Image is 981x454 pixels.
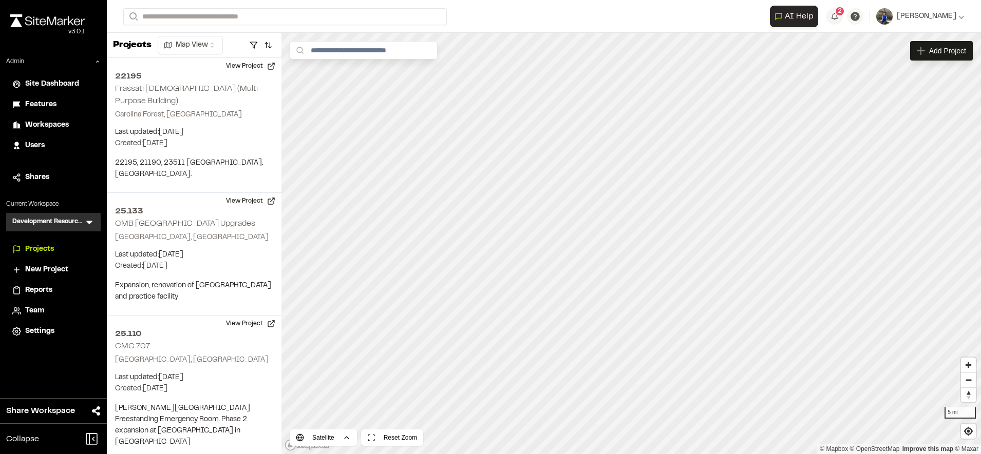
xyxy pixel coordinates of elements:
[929,46,966,56] span: Add Project
[961,387,976,402] button: Reset bearing to north
[12,285,95,296] a: Reports
[12,244,95,255] a: Projects
[820,445,848,452] a: Mapbox
[281,33,981,454] canvas: Map
[945,407,976,419] div: 5 mi
[25,78,79,90] span: Site Dashboard
[838,7,842,16] span: 2
[961,424,976,439] button: Find my location
[6,433,39,445] span: Collapse
[25,99,56,110] span: Features
[115,403,273,448] p: [PERSON_NAME][GEOGRAPHIC_DATA] Freestanding Emergency Room. Phase 2 expansion at [GEOGRAPHIC_DATA...
[220,315,281,332] button: View Project
[115,127,273,138] p: Last updated: [DATE]
[115,85,262,105] h2: Frassati [DEMOGRAPHIC_DATA] (Multi-Purpose Building)
[10,14,85,27] img: rebrand.png
[6,57,24,66] p: Admin
[12,305,95,317] a: Team
[115,220,255,227] h2: CMB [GEOGRAPHIC_DATA] Upgrades
[10,27,85,36] div: Oh geez...please don't...
[25,172,49,183] span: Shares
[361,429,423,446] button: Reset Zoom
[961,358,976,372] button: Zoom in
[12,140,95,151] a: Users
[25,244,54,255] span: Projects
[115,354,273,366] p: [GEOGRAPHIC_DATA], [GEOGRAPHIC_DATA]
[115,261,273,272] p: Created: [DATE]
[12,120,95,131] a: Workspaces
[115,205,273,218] h2: 25.133
[123,8,142,25] button: Search
[6,405,75,417] span: Share Workspace
[897,11,956,22] span: [PERSON_NAME]
[25,264,68,275] span: New Project
[12,264,95,275] a: New Project
[25,285,52,296] span: Reports
[115,328,273,340] h2: 25.110
[290,429,357,446] button: Satellite
[115,383,273,394] p: Created: [DATE]
[25,305,44,317] span: Team
[770,6,822,27] div: Open AI Assistant
[220,193,281,209] button: View Project
[770,6,818,27] button: Open AI Assistant
[850,445,900,452] a: OpenStreetMap
[115,280,273,303] p: Expansion, renovation of [GEOGRAPHIC_DATA] and practice facility
[115,109,273,121] p: Carolina Forest, [GEOGRAPHIC_DATA]
[785,10,814,23] span: AI Help
[115,232,273,243] p: [GEOGRAPHIC_DATA], [GEOGRAPHIC_DATA]
[115,372,273,383] p: Last updated: [DATE]
[6,200,101,209] p: Current Workspace
[115,70,273,83] h2: 22195
[12,217,84,227] h3: Development Resource Group
[115,157,273,180] p: 22195, 21190, 23511 [GEOGRAPHIC_DATA]. [GEOGRAPHIC_DATA].
[876,8,965,25] button: [PERSON_NAME]
[25,140,45,151] span: Users
[12,172,95,183] a: Shares
[115,138,273,149] p: Created: [DATE]
[902,445,953,452] a: Map feedback
[113,38,152,52] p: Projects
[12,78,95,90] a: Site Dashboard
[25,326,54,337] span: Settings
[220,58,281,74] button: View Project
[826,8,843,25] button: 2
[115,249,273,261] p: Last updated: [DATE]
[12,99,95,110] a: Features
[955,445,978,452] a: Maxar
[12,326,95,337] a: Settings
[285,439,330,451] a: Mapbox logo
[876,8,893,25] img: User
[115,343,150,350] h2: CMC 707
[25,120,69,131] span: Workspaces
[961,372,976,387] button: Zoom out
